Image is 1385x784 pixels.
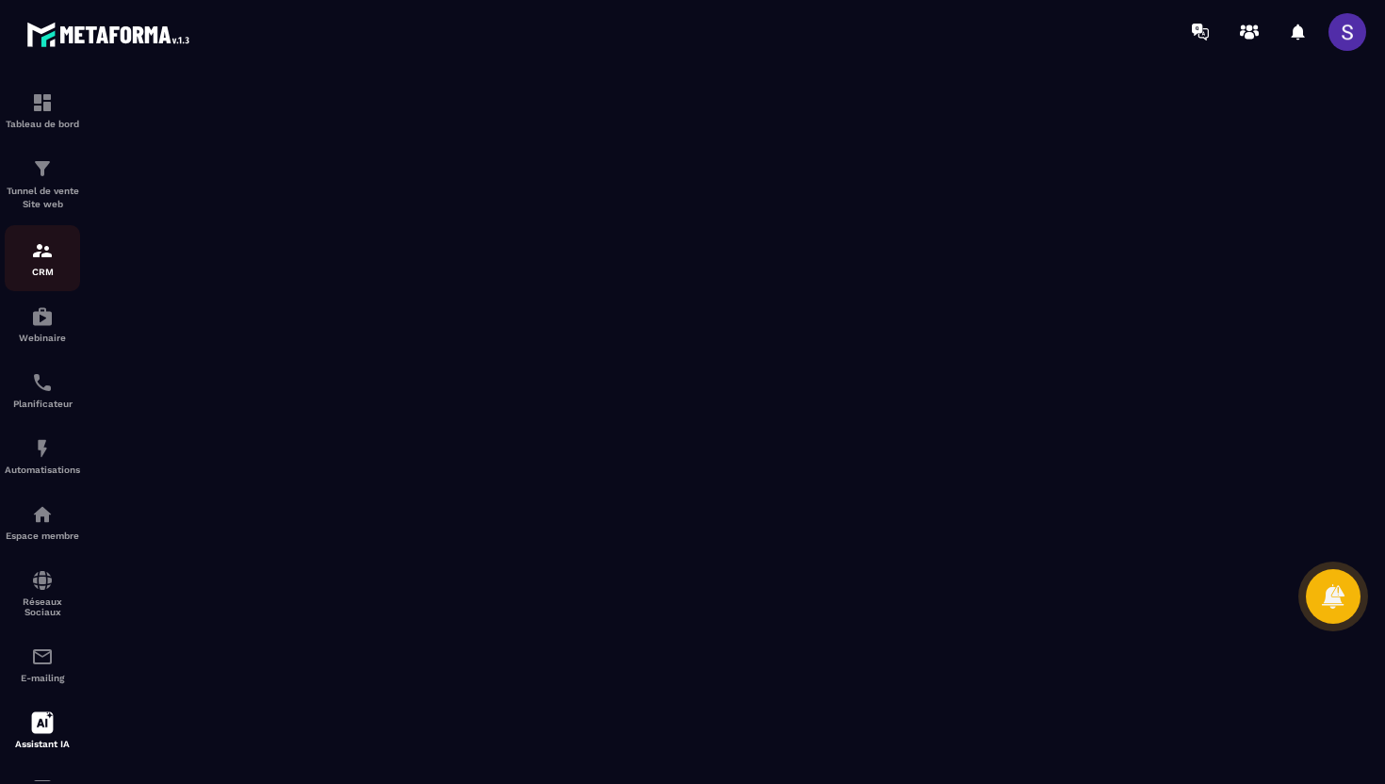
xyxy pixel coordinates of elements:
[5,333,80,343] p: Webinaire
[31,305,54,328] img: automations
[31,157,54,180] img: formation
[5,225,80,291] a: formationformationCRM
[5,423,80,489] a: automationsautomationsAutomatisations
[31,91,54,114] img: formation
[31,645,54,668] img: email
[31,569,54,592] img: social-network
[5,739,80,749] p: Assistant IA
[5,119,80,129] p: Tableau de bord
[5,185,80,211] p: Tunnel de vente Site web
[5,631,80,697] a: emailemailE-mailing
[5,531,80,541] p: Espace membre
[5,291,80,357] a: automationsautomationsWebinaire
[5,465,80,475] p: Automatisations
[5,555,80,631] a: social-networksocial-networkRéseaux Sociaux
[5,399,80,409] p: Planificateur
[31,437,54,460] img: automations
[5,267,80,277] p: CRM
[5,673,80,683] p: E-mailing
[5,596,80,617] p: Réseaux Sociaux
[31,503,54,526] img: automations
[5,357,80,423] a: schedulerschedulerPlanificateur
[5,143,80,225] a: formationformationTunnel de vente Site web
[31,371,54,394] img: scheduler
[5,77,80,143] a: formationformationTableau de bord
[31,239,54,262] img: formation
[5,697,80,763] a: Assistant IA
[5,489,80,555] a: automationsautomationsEspace membre
[26,17,196,52] img: logo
